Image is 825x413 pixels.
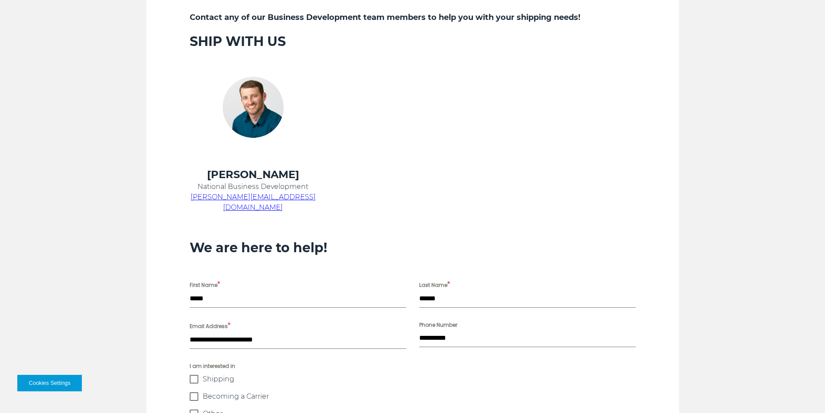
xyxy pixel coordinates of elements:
[190,182,317,192] p: National Business Development
[190,12,636,23] h5: Contact any of our Business Development team members to help you with your shipping needs!
[190,362,636,371] span: I am interested in
[190,168,317,182] h4: [PERSON_NAME]
[190,33,636,50] h3: SHIP WITH US
[203,392,269,401] span: Becoming a Carrier
[190,375,636,384] label: Shipping
[190,392,636,401] label: Becoming a Carrier
[17,375,82,391] button: Cookies Settings
[203,375,234,384] span: Shipping
[191,193,316,211] a: [PERSON_NAME][EMAIL_ADDRESS][DOMAIN_NAME]
[190,240,636,256] h3: We are here to help!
